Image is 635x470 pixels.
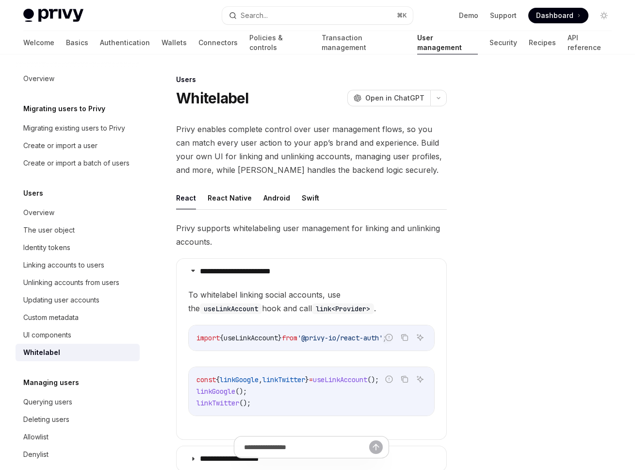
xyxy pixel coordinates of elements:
[262,375,305,384] span: linkTwitter
[208,186,252,209] button: React Native
[302,186,319,209] button: Swift
[222,7,413,24] button: Search...⌘K
[397,12,407,19] span: ⌘ K
[16,221,140,239] a: The user object
[305,375,309,384] span: }
[23,140,98,151] div: Create or import a user
[278,334,282,342] span: }
[176,186,196,209] button: React
[220,375,259,384] span: linkGoogle
[459,11,478,20] a: Demo
[16,204,140,221] a: Overview
[596,8,612,23] button: Toggle dark mode
[16,326,140,344] a: UI components
[309,375,313,384] span: =
[176,75,447,84] div: Users
[16,291,140,309] a: Updating user accounts
[23,294,99,306] div: Updating user accounts
[16,344,140,361] a: Whitelabel
[398,331,411,344] button: Copy the contents from the code block
[23,242,70,253] div: Identity tokens
[322,31,406,54] a: Transaction management
[196,387,235,396] span: linkGoogle
[414,331,426,344] button: Ask AI
[369,440,383,454] button: Send message
[490,11,517,20] a: Support
[23,122,125,134] div: Migrating existing users to Privy
[176,122,447,177] span: Privy enables complete control over user management flows, so you can match every user action to ...
[297,334,383,342] span: '@privy-io/react-auth'
[241,10,268,21] div: Search...
[23,31,54,54] a: Welcome
[176,258,447,440] details: **** **** **** **** ****To whitelabel linking social accounts, use theuseLinkAccounthook and call...
[383,373,395,386] button: Report incorrect code
[528,8,588,23] a: Dashboard
[239,399,251,407] span: ();
[383,331,395,344] button: Report incorrect code
[23,329,71,341] div: UI components
[23,449,49,460] div: Denylist
[196,334,220,342] span: import
[16,428,140,446] a: Allowlist
[23,347,60,358] div: Whitelabel
[312,303,374,314] code: link<Provider>
[16,70,140,87] a: Overview
[23,224,75,236] div: The user object
[365,93,424,103] span: Open in ChatGPT
[16,256,140,274] a: Linking accounts to users
[417,31,477,54] a: User management
[176,221,447,249] span: Privy supports whitelabeling user management for linking and unlinking accounts.
[162,31,187,54] a: Wallets
[23,9,83,22] img: light logo
[16,154,140,172] a: Create or import a batch of users
[16,411,140,428] a: Deleting users
[216,375,220,384] span: {
[23,187,43,199] h5: Users
[249,31,310,54] a: Policies & controls
[176,89,249,107] h1: Whitelabel
[23,277,119,288] div: Unlinking accounts from users
[398,373,411,386] button: Copy the contents from the code block
[263,186,290,209] button: Android
[23,312,79,323] div: Custom metadata
[313,375,367,384] span: useLinkAccount
[367,375,379,384] span: ();
[224,334,278,342] span: useLinkAccount
[66,31,88,54] a: Basics
[23,431,49,443] div: Allowlist
[259,375,262,384] span: ,
[23,103,105,115] h5: Migrating users to Privy
[16,274,140,291] a: Unlinking accounts from users
[23,377,79,388] h5: Managing users
[16,119,140,137] a: Migrating existing users to Privy
[200,303,262,314] code: useLinkAccount
[23,414,69,425] div: Deleting users
[23,157,130,169] div: Create or import a batch of users
[220,334,224,342] span: {
[16,309,140,326] a: Custom metadata
[16,393,140,411] a: Querying users
[529,31,556,54] a: Recipes
[235,387,247,396] span: ();
[198,31,238,54] a: Connectors
[568,31,612,54] a: API reference
[489,31,517,54] a: Security
[414,373,426,386] button: Ask AI
[536,11,573,20] span: Dashboard
[23,207,54,218] div: Overview
[188,288,435,315] span: To whitelabel linking social accounts, use the hook and call .
[16,446,140,463] a: Denylist
[196,375,216,384] span: const
[282,334,297,342] span: from
[100,31,150,54] a: Authentication
[23,73,54,84] div: Overview
[23,259,104,271] div: Linking accounts to users
[347,90,430,106] button: Open in ChatGPT
[16,239,140,256] a: Identity tokens
[196,399,239,407] span: linkTwitter
[23,396,72,408] div: Querying users
[16,137,140,154] a: Create or import a user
